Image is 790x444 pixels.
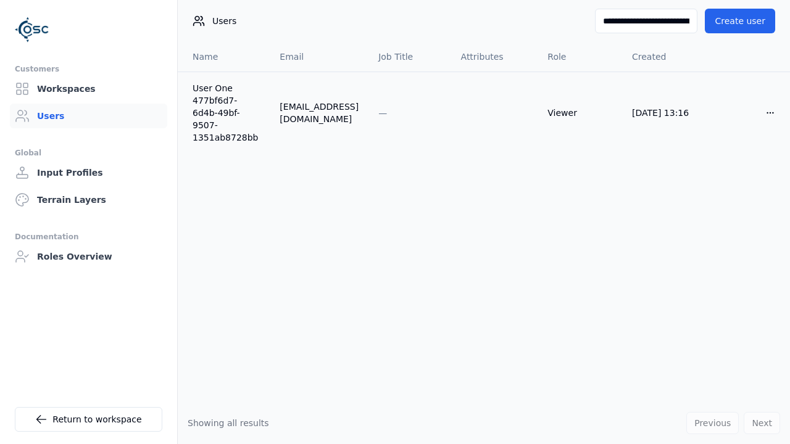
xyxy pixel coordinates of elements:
[15,146,162,160] div: Global
[451,42,538,72] th: Attributes
[15,62,162,76] div: Customers
[538,42,622,72] th: Role
[193,82,260,144] a: User One 477bf6d7-6d4b-49bf-9507-1351ab8728bb
[188,418,269,428] span: Showing all results
[547,107,612,119] div: Viewer
[622,42,707,72] th: Created
[15,407,162,432] a: Return to workspace
[10,160,167,185] a: Input Profiles
[15,229,162,244] div: Documentation
[10,104,167,128] a: Users
[10,244,167,269] a: Roles Overview
[705,9,775,33] button: Create user
[368,42,451,72] th: Job Title
[10,187,167,212] a: Terrain Layers
[280,101,359,125] div: [EMAIL_ADDRESS][DOMAIN_NAME]
[378,108,387,118] span: —
[212,15,236,27] span: Users
[15,12,49,47] img: Logo
[632,107,697,119] div: [DATE] 13:16
[10,76,167,101] a: Workspaces
[270,42,368,72] th: Email
[178,42,270,72] th: Name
